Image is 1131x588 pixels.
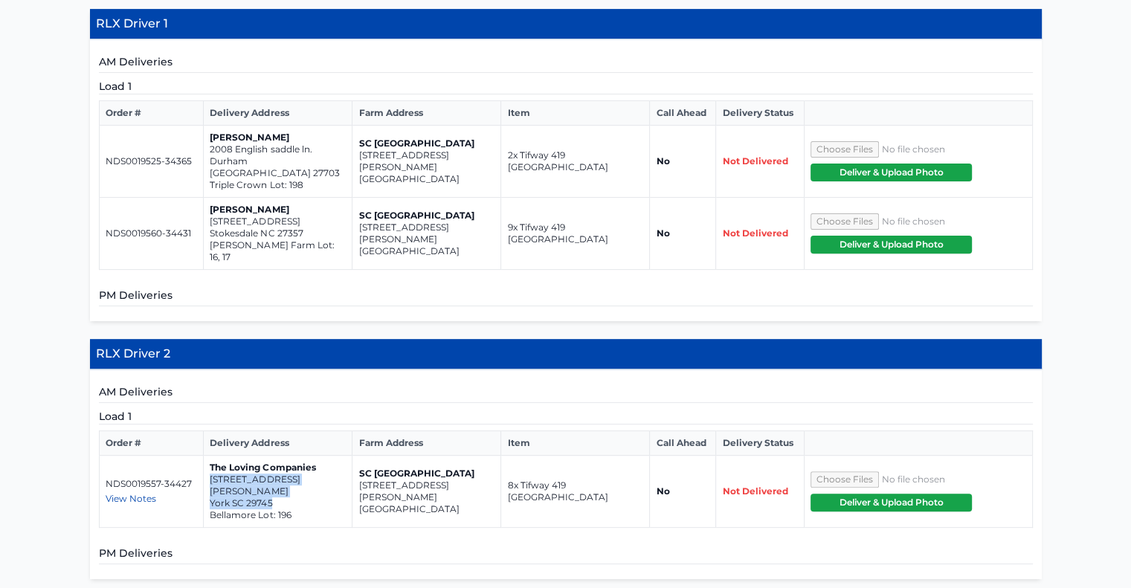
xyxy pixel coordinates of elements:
th: Delivery Status [716,431,805,456]
h5: Load 1 [99,409,1033,424]
h5: AM Deliveries [99,384,1033,403]
p: [STREET_ADDRESS][PERSON_NAME] [358,479,494,503]
h5: PM Deliveries [99,288,1033,306]
p: [PERSON_NAME] [210,204,346,216]
span: Not Delivered [722,485,787,497]
p: [GEOGRAPHIC_DATA] [358,503,494,515]
button: Deliver & Upload Photo [811,164,972,181]
p: SC [GEOGRAPHIC_DATA] [358,468,494,479]
th: Farm Address [352,431,501,456]
span: View Notes [106,493,156,504]
span: Not Delivered [722,227,787,239]
button: Deliver & Upload Photo [811,494,972,511]
p: [GEOGRAPHIC_DATA] [358,245,494,257]
th: Call Ahead [650,431,716,456]
th: Item [501,431,650,456]
th: Call Ahead [650,101,716,126]
strong: No [656,155,669,167]
h5: AM Deliveries [99,54,1033,73]
th: Delivery Address [204,431,352,456]
th: Item [501,101,650,126]
th: Delivery Status [716,101,805,126]
th: Farm Address [352,101,501,126]
p: Bellamore Lot: 196 [210,509,346,521]
td: 9x Tifway 419 [GEOGRAPHIC_DATA] [501,198,650,270]
th: Order # [99,431,204,456]
p: Durham [GEOGRAPHIC_DATA] 27703 [210,155,346,179]
h5: Load 1 [99,79,1033,94]
p: [STREET_ADDRESS][PERSON_NAME] [210,474,346,497]
p: The Loving Companies [210,462,346,474]
h5: PM Deliveries [99,546,1033,564]
td: 8x Tifway 419 [GEOGRAPHIC_DATA] [501,456,650,528]
p: [PERSON_NAME] Farm Lot: 16, 17 [210,239,346,263]
p: NDS0019560-34431 [106,227,198,239]
p: [STREET_ADDRESS][PERSON_NAME] [358,222,494,245]
strong: No [656,485,669,497]
p: [STREET_ADDRESS] [210,216,346,227]
p: SC [GEOGRAPHIC_DATA] [358,210,494,222]
p: [GEOGRAPHIC_DATA] [358,173,494,185]
h4: RLX Driver 1 [90,9,1042,39]
p: York SC 29745 [210,497,346,509]
p: NDS0019557-34427 [106,478,198,490]
button: Deliver & Upload Photo [811,236,972,253]
h4: RLX Driver 2 [90,339,1042,369]
p: [PERSON_NAME] [210,132,346,143]
p: SC [GEOGRAPHIC_DATA] [358,138,494,149]
th: Delivery Address [204,101,352,126]
p: NDS0019525-34365 [106,155,198,167]
p: Triple Crown Lot: 198 [210,179,346,191]
p: Stokesdale NC 27357 [210,227,346,239]
p: 2008 English saddle ln. [210,143,346,155]
th: Order # [99,101,204,126]
td: 2x Tifway 419 [GEOGRAPHIC_DATA] [501,126,650,198]
span: Not Delivered [722,155,787,167]
strong: No [656,227,669,239]
p: [STREET_ADDRESS][PERSON_NAME] [358,149,494,173]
